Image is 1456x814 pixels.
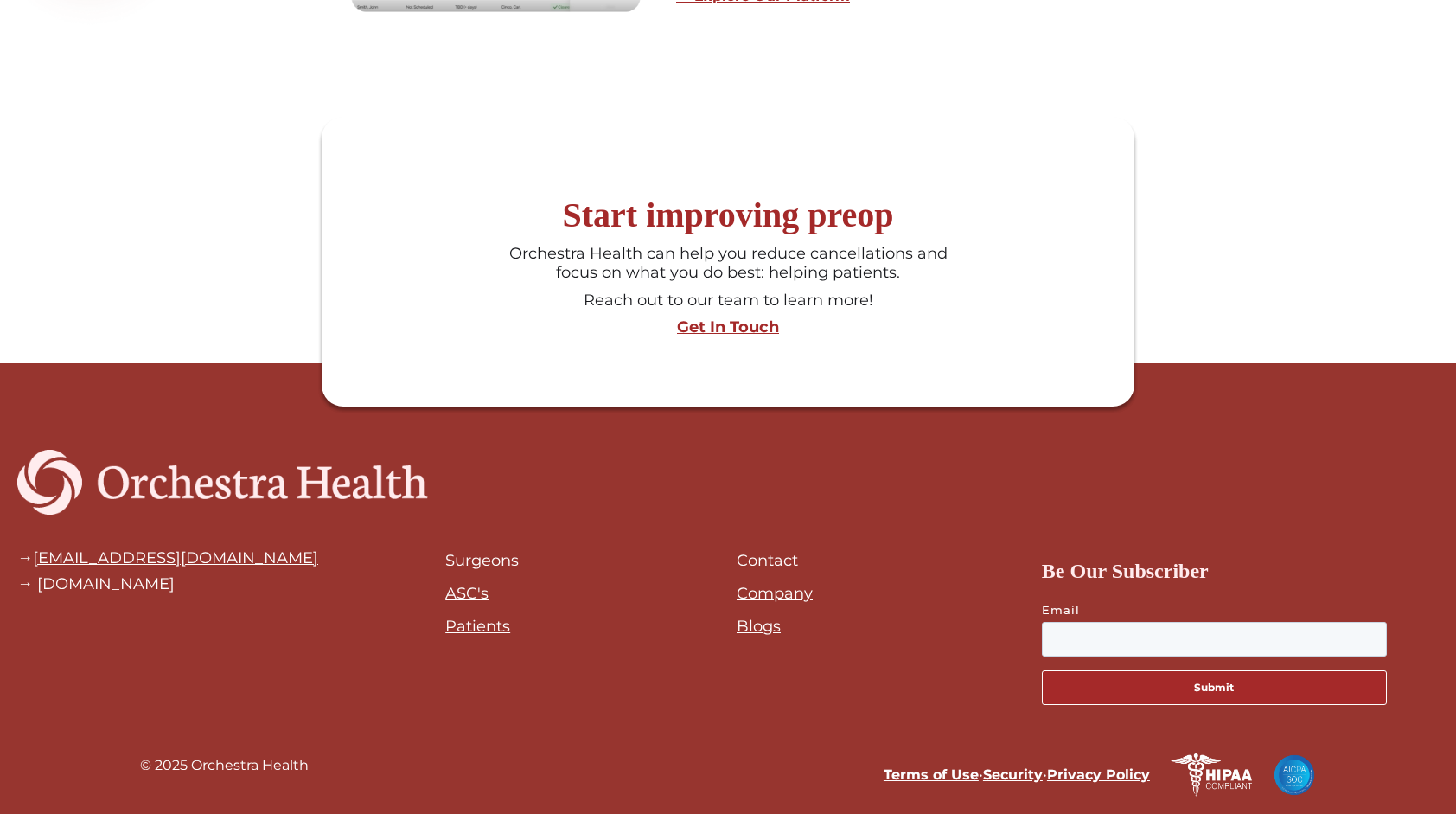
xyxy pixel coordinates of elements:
a: Blogs [737,617,781,636]
button: Submit [1042,670,1387,705]
div: • • [737,763,1150,787]
a: Security [983,766,1043,783]
h6: Start improving preop [330,195,1126,236]
a: Contact [737,551,798,570]
a: Company [737,584,813,603]
a: Privacy Policy [1047,766,1150,783]
div: © 2025 Orchestra Health [140,753,309,797]
div: → [DOMAIN_NAME] [17,575,318,593]
label: Email [1042,601,1425,619]
a: ASC's [445,584,489,603]
div: → [17,549,318,567]
a: Terms of Use [884,766,979,783]
div: Reach out to our team to learn more! [501,292,955,311]
div: Orchestra Health can help you reduce cancellations and focus on what you do best: helping patients. [501,245,955,282]
a: Patients [445,617,510,636]
a: Surgeons [445,551,519,570]
h4: Be Our Subscriber [1042,554,1425,587]
a: [EMAIL_ADDRESS][DOMAIN_NAME] [33,548,318,567]
a: Get In Touch [330,318,1126,337]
